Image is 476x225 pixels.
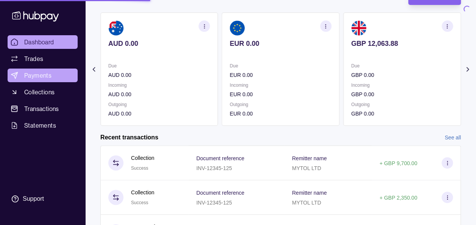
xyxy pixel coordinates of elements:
p: EUR 0.00 [230,71,332,79]
span: Success [131,166,148,171]
a: Transactions [8,102,78,116]
h2: Recent transactions [100,133,158,142]
p: Incoming [230,81,332,89]
span: Success [131,200,148,205]
p: Collection [131,154,154,162]
p: INV-12345-125 [196,165,232,171]
a: Statements [8,119,78,132]
p: Due [351,62,453,70]
span: Trades [24,54,43,63]
img: au [108,20,123,36]
div: Support [23,195,44,203]
p: Due [108,62,210,70]
p: GBP 0.00 [351,109,453,118]
a: Support [8,191,78,207]
p: Document reference [196,155,244,161]
a: Payments [8,69,78,82]
p: Remitter name [292,190,327,196]
p: Outgoing [351,100,453,109]
p: Incoming [351,81,453,89]
span: Collections [24,87,55,97]
img: eu [230,20,245,36]
span: Statements [24,121,56,130]
p: MYTOL LTD [292,165,321,171]
p: + GBP 9,700.00 [379,160,417,166]
p: INV-12345-125 [196,200,232,206]
span: Dashboard [24,37,54,47]
a: Dashboard [8,35,78,49]
p: EUR 0.00 [230,39,332,48]
a: Trades [8,52,78,66]
p: GBP 12,063.88 [351,39,453,48]
p: Outgoing [108,100,210,109]
p: Incoming [108,81,210,89]
span: Payments [24,71,52,80]
p: EUR 0.00 [230,90,332,98]
p: AUD 0.00 [108,90,210,98]
p: + GBP 2,350.00 [379,195,417,201]
p: Collection [131,188,154,197]
p: AUD 0.00 [108,71,210,79]
p: GBP 0.00 [351,71,453,79]
img: gb [351,20,366,36]
p: MYTOL LTD [292,200,321,206]
a: See all [445,133,461,142]
p: Document reference [196,190,244,196]
p: GBP 0.00 [351,90,453,98]
p: EUR 0.00 [230,109,332,118]
p: Due [230,62,332,70]
p: Outgoing [230,100,332,109]
span: Transactions [24,104,59,113]
a: Collections [8,85,78,99]
p: AUD 0.00 [108,39,210,48]
p: Remitter name [292,155,327,161]
p: AUD 0.00 [108,109,210,118]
